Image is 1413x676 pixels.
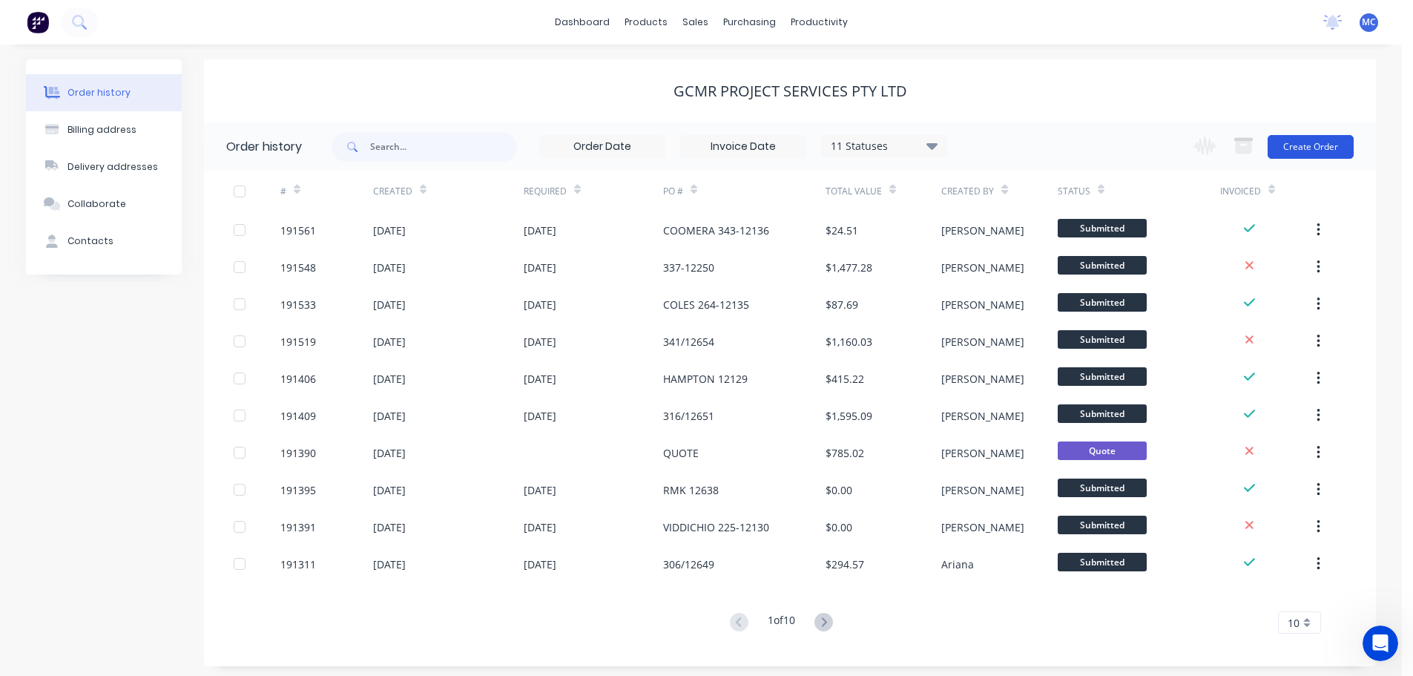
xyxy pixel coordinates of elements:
[1058,367,1147,386] span: Submitted
[280,371,316,387] div: 191406
[280,171,373,211] div: #
[524,297,556,312] div: [DATE]
[1220,185,1261,198] div: Invoiced
[826,445,864,461] div: $785.02
[663,223,769,238] div: COOMERA 343-12136
[826,482,852,498] div: $0.00
[1362,16,1376,29] span: MC
[941,445,1024,461] div: [PERSON_NAME]
[783,11,855,33] div: productivity
[1058,219,1147,237] span: Submitted
[1058,553,1147,571] span: Submitted
[1058,256,1147,275] span: Submitted
[373,482,406,498] div: [DATE]
[280,334,316,350] div: 191519
[280,519,316,535] div: 191391
[373,297,406,312] div: [DATE]
[1288,615,1300,631] span: 10
[663,297,749,312] div: COLES 264-12135
[826,557,864,572] div: $294.57
[524,371,556,387] div: [DATE]
[27,11,49,33] img: Factory
[768,612,795,634] div: 1 of 10
[280,223,316,238] div: 191561
[226,138,302,156] div: Order history
[373,445,406,461] div: [DATE]
[941,557,974,572] div: Ariana
[280,557,316,572] div: 191311
[26,186,182,223] button: Collaborate
[373,557,406,572] div: [DATE]
[941,171,1057,211] div: Created By
[941,260,1024,275] div: [PERSON_NAME]
[681,136,806,158] input: Invoice Date
[941,408,1024,424] div: [PERSON_NAME]
[524,223,556,238] div: [DATE]
[547,11,617,33] a: dashboard
[617,11,675,33] div: products
[663,334,714,350] div: 341/12654
[716,11,783,33] div: purchasing
[373,408,406,424] div: [DATE]
[663,482,719,498] div: RMK 12638
[524,482,556,498] div: [DATE]
[941,297,1024,312] div: [PERSON_NAME]
[826,223,858,238] div: $24.51
[280,185,286,198] div: #
[524,408,556,424] div: [DATE]
[280,408,316,424] div: 191409
[663,445,699,461] div: QUOTE
[524,171,663,211] div: Required
[675,11,716,33] div: sales
[941,334,1024,350] div: [PERSON_NAME]
[663,171,826,211] div: PO #
[826,334,872,350] div: $1,160.03
[941,371,1024,387] div: [PERSON_NAME]
[1058,185,1090,198] div: Status
[373,171,524,211] div: Created
[524,519,556,535] div: [DATE]
[822,138,946,154] div: 11 Statuses
[67,86,131,99] div: Order history
[826,297,858,312] div: $87.69
[26,223,182,260] button: Contacts
[826,171,941,211] div: Total Value
[67,197,126,211] div: Collaborate
[524,185,567,198] div: Required
[373,334,406,350] div: [DATE]
[1058,171,1220,211] div: Status
[826,519,852,535] div: $0.00
[941,185,994,198] div: Created By
[1363,626,1398,661] iframe: Intercom live chat
[1058,293,1147,312] span: Submitted
[1220,171,1313,211] div: Invoiced
[826,260,872,275] div: $1,477.28
[524,260,556,275] div: [DATE]
[663,519,769,535] div: VIDDICHIO 225-12130
[67,160,158,174] div: Delivery addresses
[1058,330,1147,349] span: Submitted
[67,234,113,248] div: Contacts
[826,371,864,387] div: $415.22
[663,557,714,572] div: 306/12649
[1268,135,1354,159] button: Create Order
[540,136,665,158] input: Order Date
[1058,479,1147,497] span: Submitted
[373,260,406,275] div: [DATE]
[280,297,316,312] div: 191533
[373,371,406,387] div: [DATE]
[1058,404,1147,423] span: Submitted
[663,408,714,424] div: 316/12651
[26,148,182,186] button: Delivery addresses
[67,123,136,137] div: Billing address
[826,185,882,198] div: Total Value
[280,445,316,461] div: 191390
[1058,516,1147,534] span: Submitted
[826,408,872,424] div: $1,595.09
[373,223,406,238] div: [DATE]
[663,185,683,198] div: PO #
[280,482,316,498] div: 191395
[1058,442,1147,460] span: Quote
[280,260,316,275] div: 191548
[373,519,406,535] div: [DATE]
